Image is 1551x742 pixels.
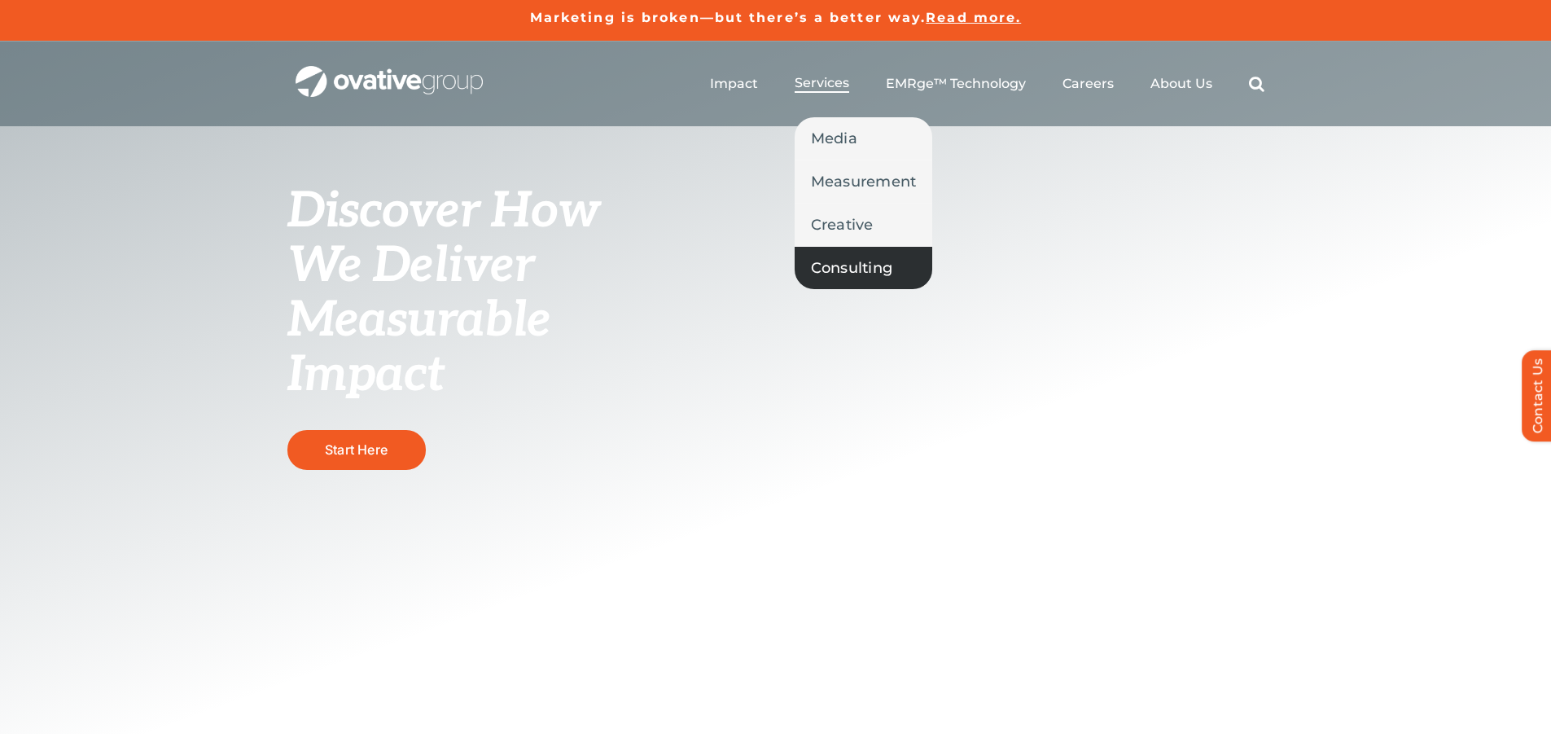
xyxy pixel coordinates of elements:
a: Marketing is broken—but there’s a better way. [530,10,927,25]
a: Impact [710,76,758,92]
a: Measurement [795,160,933,203]
a: OG_Full_horizontal_WHT [296,64,483,80]
a: EMRge™ Technology [886,76,1026,92]
a: Start Here [287,430,426,470]
nav: Menu [710,58,1264,110]
a: Careers [1062,76,1114,92]
a: About Us [1150,76,1212,92]
a: Read more. [926,10,1021,25]
span: Consulting [811,257,893,279]
span: Measurement [811,170,917,193]
a: Services [795,75,849,93]
span: Discover How [287,182,600,241]
span: Start Here [325,441,388,458]
a: Consulting [795,247,933,289]
span: Services [795,75,849,91]
span: Media [811,127,857,150]
a: Search [1249,76,1264,92]
span: We Deliver Measurable Impact [287,237,551,405]
span: Creative [811,213,874,236]
a: Creative [795,204,933,246]
a: Media [795,117,933,160]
